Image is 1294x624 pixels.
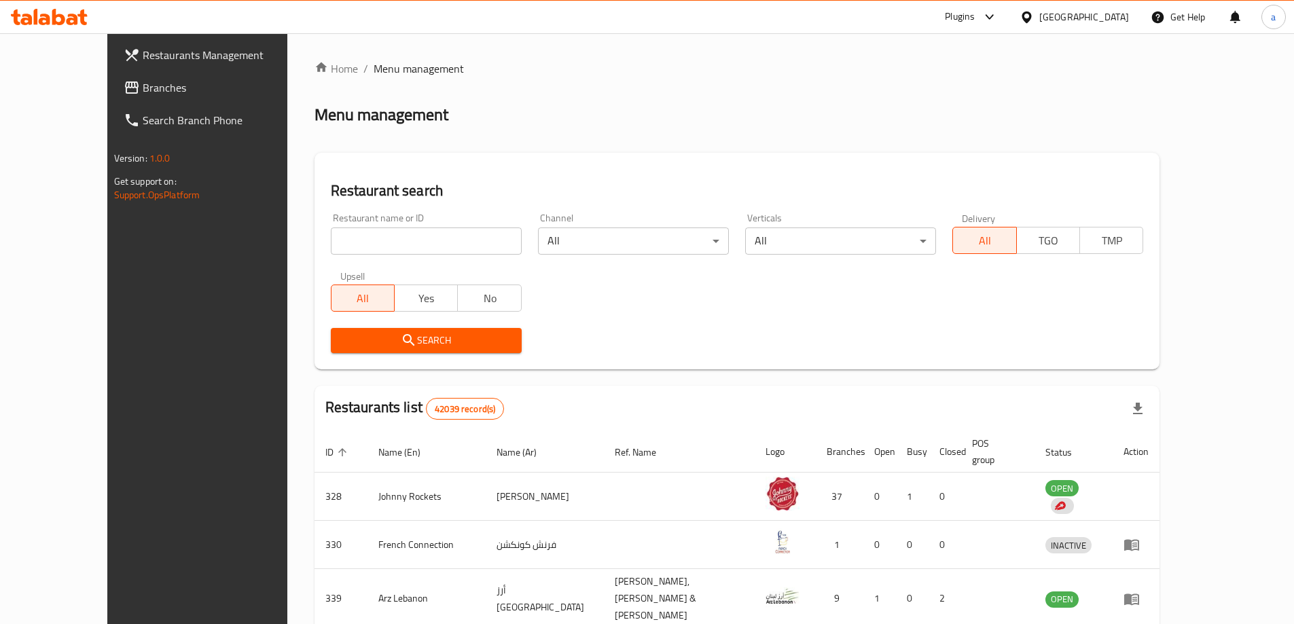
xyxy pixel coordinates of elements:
div: All [538,227,729,255]
td: [PERSON_NAME] [486,473,604,521]
span: a [1271,10,1276,24]
img: delivery hero logo [1054,500,1066,512]
span: Name (En) [378,444,438,460]
span: Search [342,332,511,349]
span: Status [1045,444,1090,460]
h2: Restaurants list [325,397,505,420]
span: Get support on: [114,172,177,190]
td: 1 [896,473,929,521]
span: 1.0.0 [149,149,170,167]
td: 0 [863,521,896,569]
td: 330 [314,521,367,569]
button: Yes [394,285,458,312]
span: Search Branch Phone [143,112,312,128]
button: Search [331,328,522,353]
span: Ref. Name [615,444,674,460]
label: Delivery [962,213,996,223]
span: POS group [972,435,1018,468]
span: Restaurants Management [143,47,312,63]
th: Open [863,431,896,473]
span: ID [325,444,351,460]
img: Johnny Rockets [766,477,799,511]
div: All [745,227,936,255]
div: Menu [1124,591,1149,607]
button: All [331,285,395,312]
span: Branches [143,79,312,96]
a: Branches [113,71,323,104]
label: Upsell [340,271,365,280]
th: Logo [755,431,816,473]
a: Home [314,60,358,77]
li: / [363,60,368,77]
div: OPEN [1045,480,1079,496]
td: 0 [929,473,961,521]
button: TMP [1079,227,1143,254]
div: [GEOGRAPHIC_DATA] [1039,10,1129,24]
span: Name (Ar) [497,444,554,460]
span: TGO [1022,231,1075,251]
nav: breadcrumb [314,60,1160,77]
td: 1 [816,521,863,569]
td: 0 [896,521,929,569]
h2: Restaurant search [331,181,1144,201]
div: Menu [1124,536,1149,553]
span: TMP [1085,231,1138,251]
img: French Connection [766,525,799,559]
span: All [337,289,389,308]
button: All [952,227,1016,254]
th: Action [1113,431,1160,473]
div: Plugins [945,9,975,25]
span: OPEN [1045,591,1079,607]
span: INACTIVE [1045,538,1092,553]
div: Indicates that the vendor menu management has been moved to DH Catalog service [1051,498,1074,514]
span: Version: [114,149,147,167]
div: Total records count [426,398,504,420]
div: INACTIVE [1045,537,1092,553]
input: Search for restaurant name or ID.. [331,227,522,255]
th: Closed [929,431,961,473]
th: Branches [816,431,863,473]
div: Export file [1121,392,1154,425]
a: Support.OpsPlatform [114,186,200,204]
td: 328 [314,473,367,521]
td: 37 [816,473,863,521]
span: OPEN [1045,481,1079,496]
div: OPEN [1045,591,1079,608]
td: Johnny Rockets [367,473,486,521]
td: 0 [863,473,896,521]
td: French Connection [367,521,486,569]
button: TGO [1016,227,1080,254]
button: No [457,285,521,312]
span: Menu management [374,60,464,77]
td: 0 [929,521,961,569]
td: فرنش كونكشن [486,521,604,569]
span: 42039 record(s) [427,403,503,416]
a: Search Branch Phone [113,104,323,136]
th: Busy [896,431,929,473]
span: Yes [400,289,452,308]
span: No [463,289,516,308]
img: Arz Lebanon [766,579,799,613]
a: Restaurants Management [113,39,323,71]
h2: Menu management [314,104,448,126]
span: All [958,231,1011,251]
